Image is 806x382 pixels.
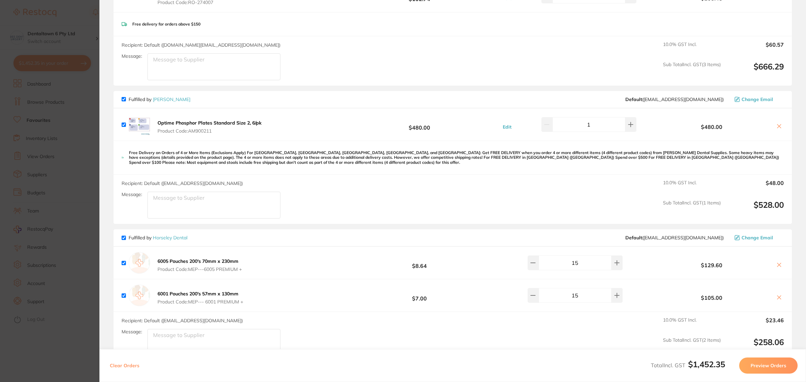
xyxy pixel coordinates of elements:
output: $48.00 [726,180,784,195]
span: Sub Total Incl. GST ( 1 Items) [663,200,721,219]
span: orders@horseley.com.au [625,235,724,240]
b: $8.64 [353,257,486,269]
b: $105.00 [652,295,772,301]
img: empty.jpg [129,252,150,274]
p: Free Delivery on Orders of 4 or More Items (Exclusions Apply) For [GEOGRAPHIC_DATA], [GEOGRAPHIC_... [129,150,784,165]
b: $480.00 [652,124,772,130]
b: $129.60 [652,262,772,268]
a: Horseley Dental [153,235,187,241]
p: Fulfilled by [129,97,190,102]
span: Sub Total Incl. GST ( 3 Items) [663,62,721,80]
span: save@adamdental.com.au [625,97,724,102]
span: 10.0 % GST Incl. [663,180,721,195]
button: Change Email [732,235,784,241]
span: Product Code: MEP---6005 PREMIUM + [158,267,242,272]
label: Message: [122,329,142,335]
output: $60.57 [726,42,784,56]
b: 6005 Pouches 200's 70mm x 230mm [158,258,238,264]
span: Sub Total Incl. GST ( 2 Items) [663,337,721,356]
span: Product Code: AM900211 [158,128,262,134]
span: 10.0 % GST Incl. [663,317,721,332]
button: Clear Orders [108,357,141,374]
output: $258.06 [726,337,784,356]
span: Recipient: Default ( [EMAIL_ADDRESS][DOMAIN_NAME] ) [122,180,243,186]
button: Change Email [732,96,784,102]
b: Default [625,235,642,241]
span: Product Code: MEP--- 6001 PREMIUM + [158,299,243,304]
button: Edit [501,124,513,130]
b: $480.00 [353,118,486,131]
label: Message: [122,53,142,59]
span: 10.0 % GST Incl. [663,42,721,56]
b: Optime Phosphor Plates Standard Size 2, 6/pk [158,120,262,126]
button: Preview Orders [739,357,798,374]
img: b3k1aWtoMw [129,114,150,135]
p: Fulfilled by [129,235,187,240]
button: 6005 Pouches 200's 70mm x 230mm Product Code:MEP---6005 PREMIUM + [155,258,244,272]
span: Recipient: Default ( [EMAIL_ADDRESS][DOMAIN_NAME] ) [122,318,243,324]
output: $528.00 [726,200,784,219]
output: $23.46 [726,317,784,332]
span: Change Email [742,97,773,102]
label: Message: [122,192,142,197]
a: [PERSON_NAME] [153,96,190,102]
img: empty.jpg [129,285,150,306]
button: Optime Phosphor Plates Standard Size 2, 6/pk Product Code:AM900211 [155,120,264,134]
p: Free delivery for orders above $150 [132,22,200,27]
b: $1,452.35 [688,359,725,369]
b: Default [625,96,642,102]
b: 6001 Pouches 200's 57mm x 130mm [158,291,238,297]
span: Recipient: Default ( [DOMAIN_NAME][EMAIL_ADDRESS][DOMAIN_NAME] ) [122,42,280,48]
span: Total Incl. GST [651,362,725,369]
output: $666.29 [726,62,784,80]
span: Change Email [742,235,773,240]
b: $7.00 [353,289,486,302]
button: 6001 Pouches 200's 57mm x 130mm Product Code:MEP--- 6001 PREMIUM + [155,291,245,305]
